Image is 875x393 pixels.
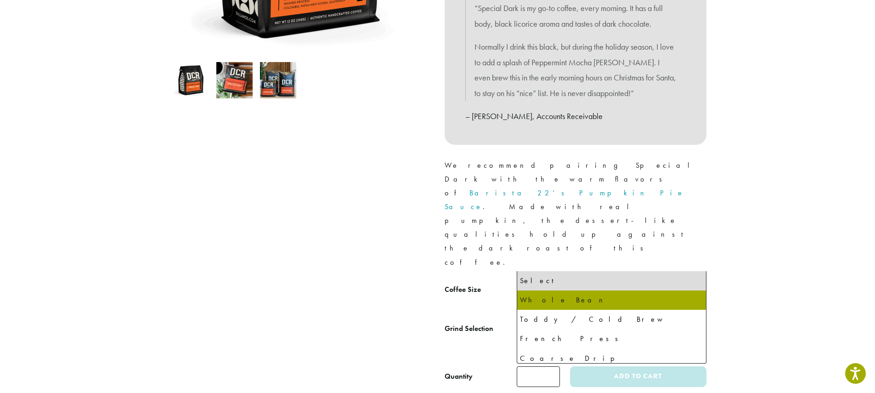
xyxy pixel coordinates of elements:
[445,371,473,382] div: Quantity
[570,366,706,387] button: Add to cart
[445,283,517,296] label: Coffee Size
[216,62,253,98] img: Special Dark - Image 2
[520,293,703,307] div: Whole Bean
[520,352,703,365] div: Coarse Drip
[520,332,703,346] div: French Press
[445,159,706,269] p: We recommend pairing Special Dark with the warm flavors of . Made with real pumpkin, the dessert-...
[260,62,296,98] img: Special Dark - Image 3
[445,188,684,211] a: Barista 22’s Pumpkin Pie Sauce
[474,39,677,101] p: Normally I drink this black, but during the holiday season, I love to add a splash of Peppermint ...
[173,62,209,98] img: Special Dark
[465,108,686,124] p: – [PERSON_NAME], Accounts Receivable
[517,366,560,387] input: Product quantity
[517,271,706,290] li: Select
[520,313,703,326] div: Toddy / Cold Brew
[474,0,677,32] p: “Special Dark is my go-to coffee, every morning. It has a full body, black licorice aroma and tas...
[445,322,517,336] label: Grind Selection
